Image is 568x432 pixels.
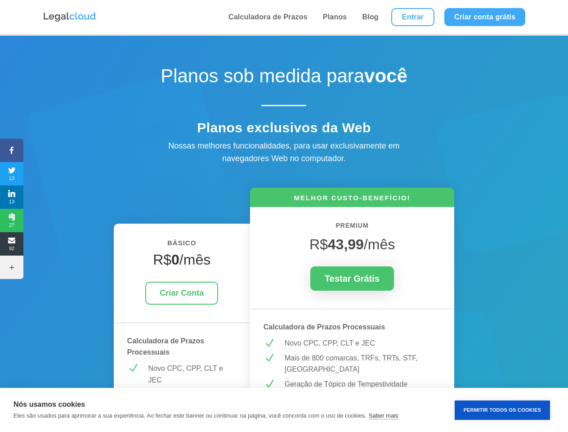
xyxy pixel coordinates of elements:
[309,236,395,252] span: R$ /mês
[391,8,434,26] a: Entrar
[364,65,407,86] strong: você
[328,236,364,252] strong: 43,99
[264,378,275,390] span: N
[148,363,237,386] p: Novo CPC, CPP, CLT e JEC
[126,120,441,140] h4: Planos exclusivos da Web
[285,352,441,375] p: Mais de 800 comarcas, TRFs, TRTs, STF, [GEOGRAPHIC_DATA]
[13,412,367,419] p: Eles são usados para aprimorar a sua experiência. Ao fechar este banner ou continuar na página, v...
[250,193,455,207] h6: MELHOR CUSTO-BENEFÍCIO!
[444,8,525,26] a: Criar conta grátis
[310,266,394,291] a: Testar Grátis
[127,337,205,356] strong: Calculadora de Prazos Processuais
[149,139,419,166] div: Nossas melhores funcionalidades, para usar exclusivamente em navegadores Web no computador.
[127,237,237,253] h6: BÁSICO
[285,378,441,390] p: Geração de Tópico de Tempestividade
[171,252,179,268] strong: 0
[264,220,441,236] h6: PREMIUM
[264,337,275,349] span: N
[264,352,275,364] span: N
[369,412,398,419] a: Saber mais
[455,400,550,420] button: Permitir Todos os Cookies
[127,251,237,273] h4: R$ /mês
[126,65,441,92] h1: Planos sob medida para
[285,337,441,349] p: Novo CPC, CPP, CLT e JEC
[264,323,385,331] strong: Calculadora de Prazos Processuais
[145,282,218,305] a: Criar Conta
[43,11,97,23] img: Logo da Legalcloud
[127,363,139,374] span: N
[13,400,85,408] strong: Nós usamos cookies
